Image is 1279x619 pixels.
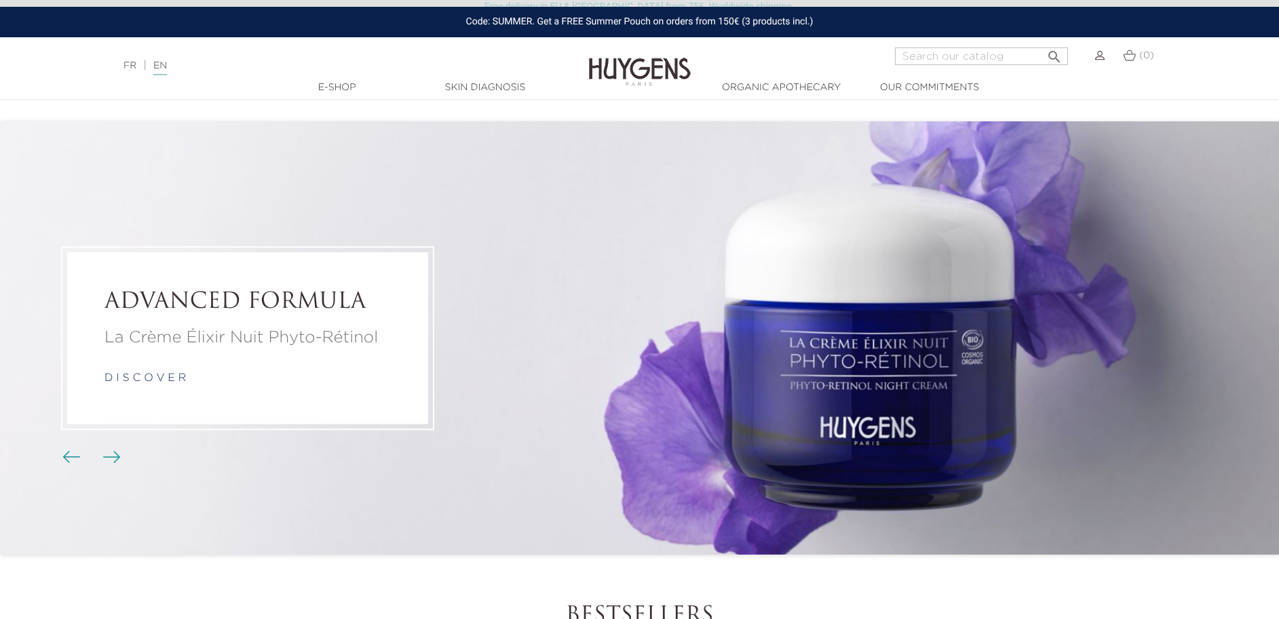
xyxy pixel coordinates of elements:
h2: ADVANCED FORMULA [104,289,391,315]
i:  [1046,45,1063,61]
div: Carousel buttons [68,447,112,468]
button:  [1042,43,1067,62]
a: Organic Apothecary [714,81,850,95]
a: d i s c o v e r [104,373,186,384]
a: EN [153,61,167,75]
a: E-Shop [269,81,405,95]
img: Huygens [589,36,691,88]
div: | [117,58,522,74]
input: Search [895,47,1068,65]
a: FR [123,61,136,71]
a: Skin Diagnosis [417,81,553,95]
span: (0) [1139,51,1154,60]
a: Our commitments [862,81,997,95]
p: La Crème Élixir Nuit Phyto-Rétinol [104,325,391,350]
